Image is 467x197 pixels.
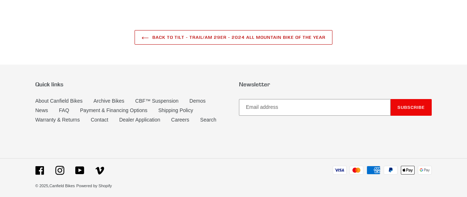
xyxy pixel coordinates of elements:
span: Subscribe [398,104,425,110]
a: CBF™ Suspension [135,98,179,104]
a: FAQ [59,107,69,113]
a: Warranty & Returns [35,117,80,123]
a: About Canfield Bikes [35,98,83,104]
input: Email address [239,99,391,116]
p: Quick links [35,81,228,88]
a: Payment & Financing Options [80,107,147,113]
a: Careers [171,117,189,123]
a: Dealer Application [119,117,160,123]
a: Powered by Shopify [76,184,112,188]
a: Shipping Policy [158,107,193,113]
a: News [35,107,48,113]
a: Demos [189,98,205,104]
small: © 2025, [35,184,75,188]
a: Contact [91,117,108,123]
a: Back to TILT - Trail/AM 29er - 2024 All Mountain Bike of the Year [135,30,332,45]
p: Newsletter [239,81,432,88]
a: Search [200,117,216,123]
button: Subscribe [391,99,432,116]
a: Canfield Bikes [49,184,75,188]
a: Archive Bikes [93,98,124,104]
